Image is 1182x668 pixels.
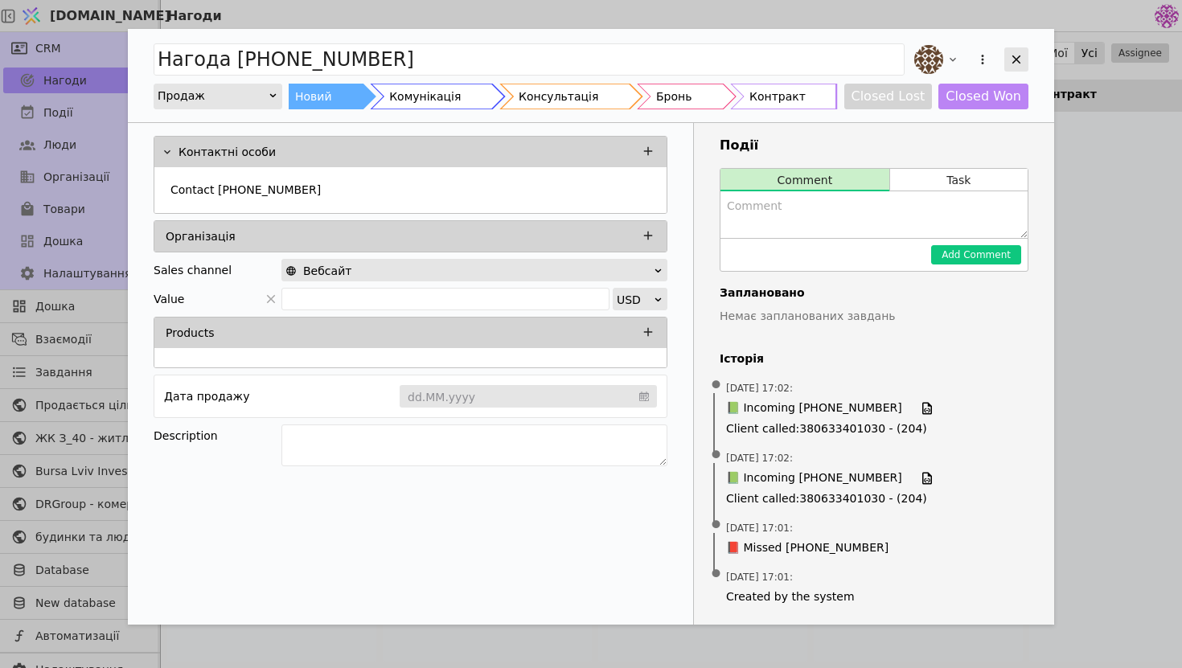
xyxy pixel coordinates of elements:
[389,84,461,109] div: Комунікація
[303,260,351,282] span: Вебсайт
[708,365,724,406] span: •
[726,521,793,535] span: [DATE] 17:01 :
[726,420,1022,437] span: Client called : 380633401030 - (204)
[158,84,268,107] div: Продаж
[931,245,1021,264] button: Add Comment
[170,182,321,199] p: Contact [PHONE_NUMBER]
[708,505,724,546] span: •
[720,285,1028,301] h4: Заплановано
[726,490,1022,507] span: Client called : 380633401030 - (204)
[295,84,332,109] div: Новий
[708,554,724,595] span: •
[720,308,1028,325] p: Немає запланованих завдань
[720,136,1028,155] h3: Події
[166,228,236,245] p: Організація
[617,289,653,311] div: USD
[726,588,1022,605] span: Created by the system
[164,385,249,408] div: Дата продажу
[519,84,598,109] div: Консультація
[128,29,1054,625] div: Add Opportunity
[708,435,724,476] span: •
[726,570,793,584] span: [DATE] 17:01 :
[726,451,793,465] span: [DATE] 17:02 :
[914,45,943,74] img: an
[179,144,276,161] p: Контактні особи
[726,539,889,556] span: 📕 Missed [PHONE_NUMBER]
[720,350,1028,367] h4: Історія
[726,400,902,417] span: 📗 Incoming [PHONE_NUMBER]
[720,169,889,191] button: Comment
[154,259,232,281] div: Sales channel
[154,288,184,310] span: Value
[656,84,692,109] div: Бронь
[749,84,806,109] div: Контракт
[639,388,649,404] svg: calendar
[285,265,297,277] img: online-store.svg
[726,469,902,487] span: 📗 Incoming [PHONE_NUMBER]
[154,424,281,447] div: Description
[890,169,1028,191] button: Task
[726,381,793,395] span: [DATE] 17:02 :
[938,84,1028,109] button: Closed Won
[844,84,933,109] button: Closed Lost
[166,325,214,342] p: Products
